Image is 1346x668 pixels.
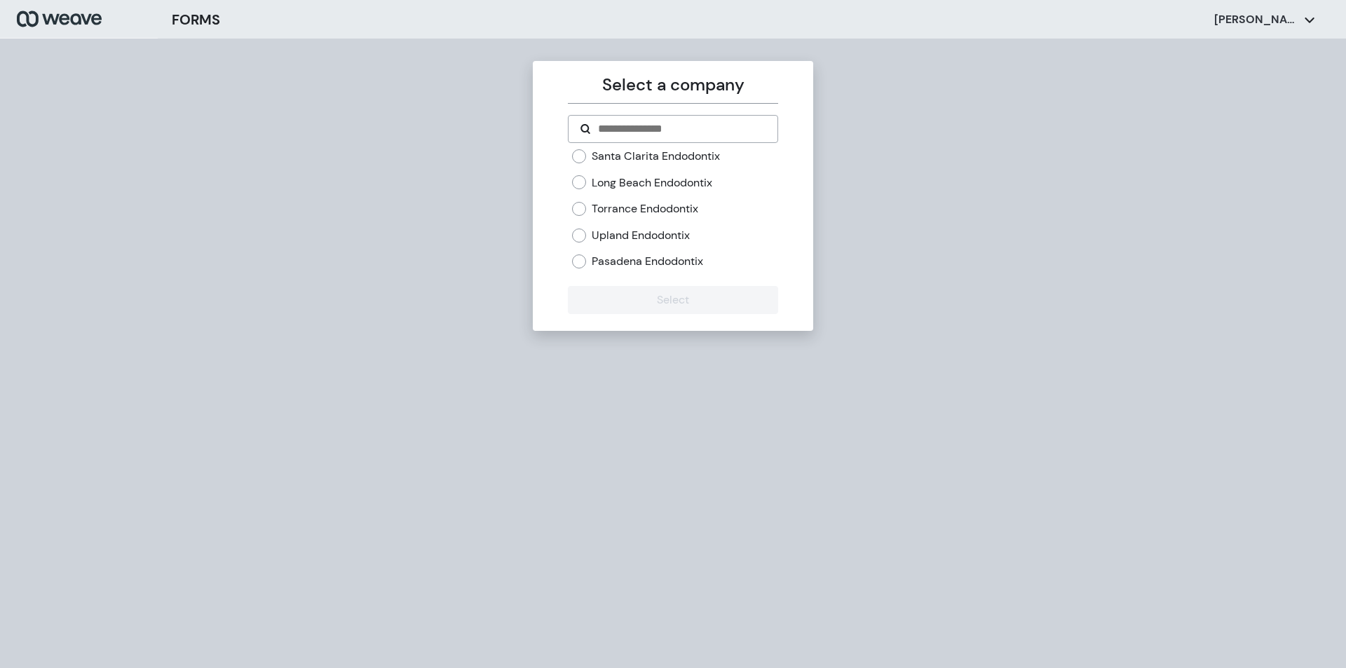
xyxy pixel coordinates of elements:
label: Torrance Endodontix [592,201,698,217]
label: Pasadena Endodontix [592,254,703,269]
button: Select [568,286,777,314]
input: Search [597,121,766,137]
h3: FORMS [172,9,220,30]
label: Upland Endodontix [592,228,690,243]
label: Santa Clarita Endodontix [592,149,720,164]
p: Select a company [568,72,777,97]
p: [PERSON_NAME] [1214,12,1298,27]
label: Long Beach Endodontix [592,175,712,191]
